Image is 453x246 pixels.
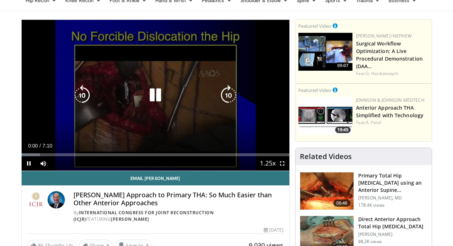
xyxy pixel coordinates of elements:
[74,191,284,207] h4: [PERSON_NAME] Approach to Primary THA: So Much Easier than Other Anterior Approaches
[298,33,352,71] a: 09:07
[356,97,425,103] a: Johnson & Johnson MedTech
[275,156,289,171] button: Fullscreen
[366,119,381,126] a: A. Patel
[22,20,289,171] video-js: Video Player
[298,97,352,135] a: 19:45
[356,104,424,119] a: Anterior Approach THA Simplified with Technology
[358,232,427,237] p: [PERSON_NAME]
[298,97,352,135] img: 06bb1c17-1231-4454-8f12-6191b0b3b81a.150x105_q85_crop-smart_upscale.jpg
[111,216,149,222] a: [PERSON_NAME]
[22,153,289,156] div: Progress Bar
[358,239,382,245] p: 88.2K views
[356,70,429,77] div: Feat.
[298,23,331,29] small: Featured Video
[74,210,284,223] div: By FEATURING
[366,70,398,76] a: G. Haidukewych
[22,156,36,171] button: Pause
[22,171,289,185] a: Email [PERSON_NAME]
[48,191,65,208] img: Avatar
[74,210,214,222] a: International Congress for Joint Reconstruction (ICJR)
[264,227,283,233] div: [DATE]
[298,33,352,71] img: bcfc90b5-8c69-4b20-afee-af4c0acaf118.150x105_q85_crop-smart_upscale.jpg
[335,127,351,133] span: 19:45
[335,62,351,69] span: 09:07
[333,199,351,207] span: 06:46
[300,152,352,161] h4: Related Videos
[300,172,354,210] img: 263423_3.png.150x105_q85_crop-smart_upscale.jpg
[356,40,423,70] a: Surgical Workflow Optimization: A Live Procedural Demonstration (DAA…
[358,195,427,201] p: [PERSON_NAME], MD
[300,172,427,210] a: 06:46 Primary Total Hip [MEDICAL_DATA] using an Anterior Supine Intermuscula… [PERSON_NAME], MD 1...
[28,143,38,149] span: 0:00
[40,143,41,149] span: /
[358,216,427,230] h3: Direct Anterior Approach Total Hip [MEDICAL_DATA]
[43,143,52,149] span: 7:10
[27,191,45,208] img: International Congress for Joint Reconstruction (ICJR)
[261,156,275,171] button: Playback Rate
[356,119,429,126] div: Feat.
[358,202,385,208] p: 178.4K views
[358,172,427,194] h3: Primary Total Hip [MEDICAL_DATA] using an Anterior Supine Intermuscula…
[356,33,412,39] a: [PERSON_NAME]+Nephew
[298,87,331,93] small: Featured Video
[36,156,50,171] button: Mute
